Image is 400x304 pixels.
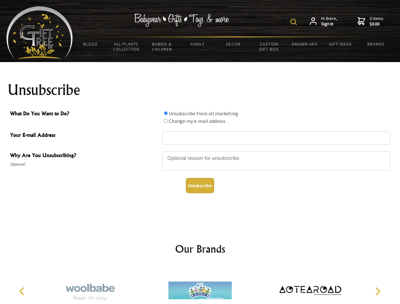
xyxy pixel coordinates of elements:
[169,118,225,124] label: Change my e-mail address
[10,131,159,140] span: Your E-mail Address
[186,178,214,193] button: Unsubscribe
[10,110,159,119] span: What Do You Want to Do?
[358,16,384,27] a: 0 items$0.00
[164,119,168,123] input: What Do You Want to Do?
[180,37,216,51] a: Family
[310,16,337,27] a: Hi there,Sign in
[16,284,30,298] button: Previous
[358,37,394,51] a: Brands
[10,151,159,161] span: Why Are You Unsubscribing?
[73,37,109,51] a: BLOGS
[6,6,73,59] img: Babyware - Gifts - Toys and more...
[164,111,168,115] input: What Do You Want to Do?
[144,37,180,56] a: Babies & Children
[251,37,287,56] a: Custom Gift Box
[370,16,384,27] span: 0 items
[290,19,297,25] img: product search
[8,82,393,98] h1: Unsubscribe
[322,37,358,51] a: Gift Ideas
[371,284,384,298] button: Next
[134,14,229,27] img: Babywear - Gifts - Toys & more
[215,37,251,51] a: Decor
[10,161,159,168] span: Optional
[287,37,322,51] a: Grown Ups
[321,21,337,27] strong: Sign in
[13,241,388,256] h2: Our Brands
[321,16,337,27] span: Hi there,
[370,21,384,27] strong: $0.00
[169,110,238,117] label: Unsubscribe from all marketing
[109,37,144,56] a: All Plants Collection
[162,131,390,145] input: Your E-mail Address
[162,151,390,170] textarea: Why Are You Unsubscribing?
